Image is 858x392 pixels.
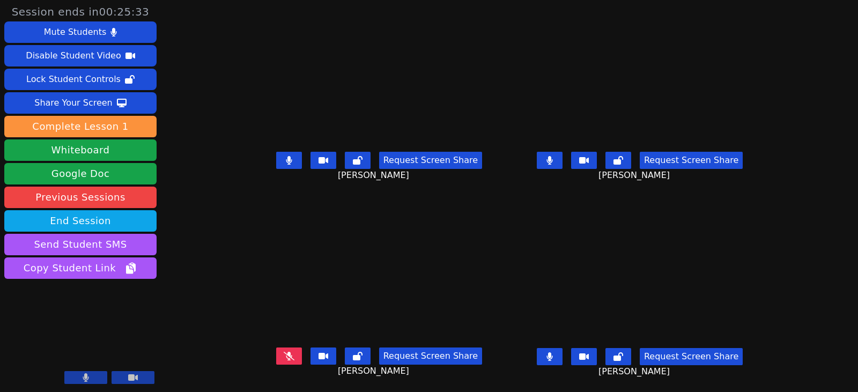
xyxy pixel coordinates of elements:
[4,92,157,114] button: Share Your Screen
[4,139,157,161] button: Whiteboard
[26,47,121,64] div: Disable Student Video
[4,210,157,232] button: End Session
[24,261,137,276] span: Copy Student Link
[4,69,157,90] button: Lock Student Controls
[4,116,157,137] button: Complete Lesson 1
[640,348,743,365] button: Request Screen Share
[598,365,672,378] span: [PERSON_NAME]
[379,347,482,365] button: Request Screen Share
[26,71,121,88] div: Lock Student Controls
[4,163,157,184] a: Google Doc
[34,94,113,112] div: Share Your Screen
[338,365,412,378] span: [PERSON_NAME]
[4,234,157,255] button: Send Student SMS
[99,5,150,18] time: 00:25:33
[4,21,157,43] button: Mute Students
[640,152,743,169] button: Request Screen Share
[44,24,106,41] div: Mute Students
[4,257,157,279] button: Copy Student Link
[4,187,157,208] a: Previous Sessions
[598,169,672,182] span: [PERSON_NAME]
[12,4,150,19] span: Session ends in
[4,45,157,66] button: Disable Student Video
[338,169,412,182] span: [PERSON_NAME]
[379,152,482,169] button: Request Screen Share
